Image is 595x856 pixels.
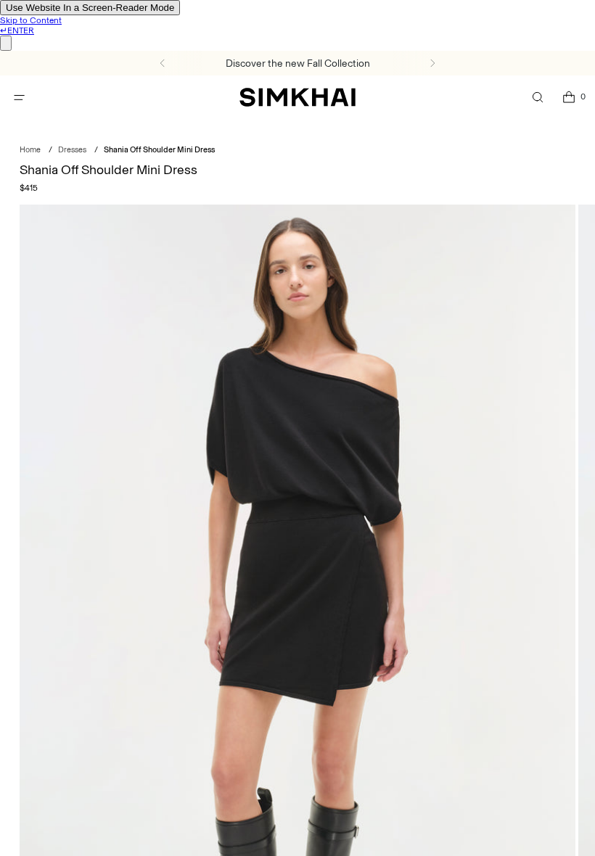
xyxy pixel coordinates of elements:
button: Open menu modal [4,83,34,112]
a: Discover the new Fall Collection [226,57,370,70]
h1: Shania Off Shoulder Mini Dress [20,163,575,176]
div: / [49,145,52,155]
span: $415 [20,183,38,193]
a: SIMKHAI [239,87,356,108]
a: Open search modal [522,83,552,112]
a: Home [20,145,41,155]
a: Open cart modal [554,83,583,112]
div: / [94,145,98,155]
nav: breadcrumbs [20,145,575,155]
span: 0 [576,90,589,103]
a: Dresses [58,145,86,155]
span: Shania Off Shoulder Mini Dress [104,145,215,155]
